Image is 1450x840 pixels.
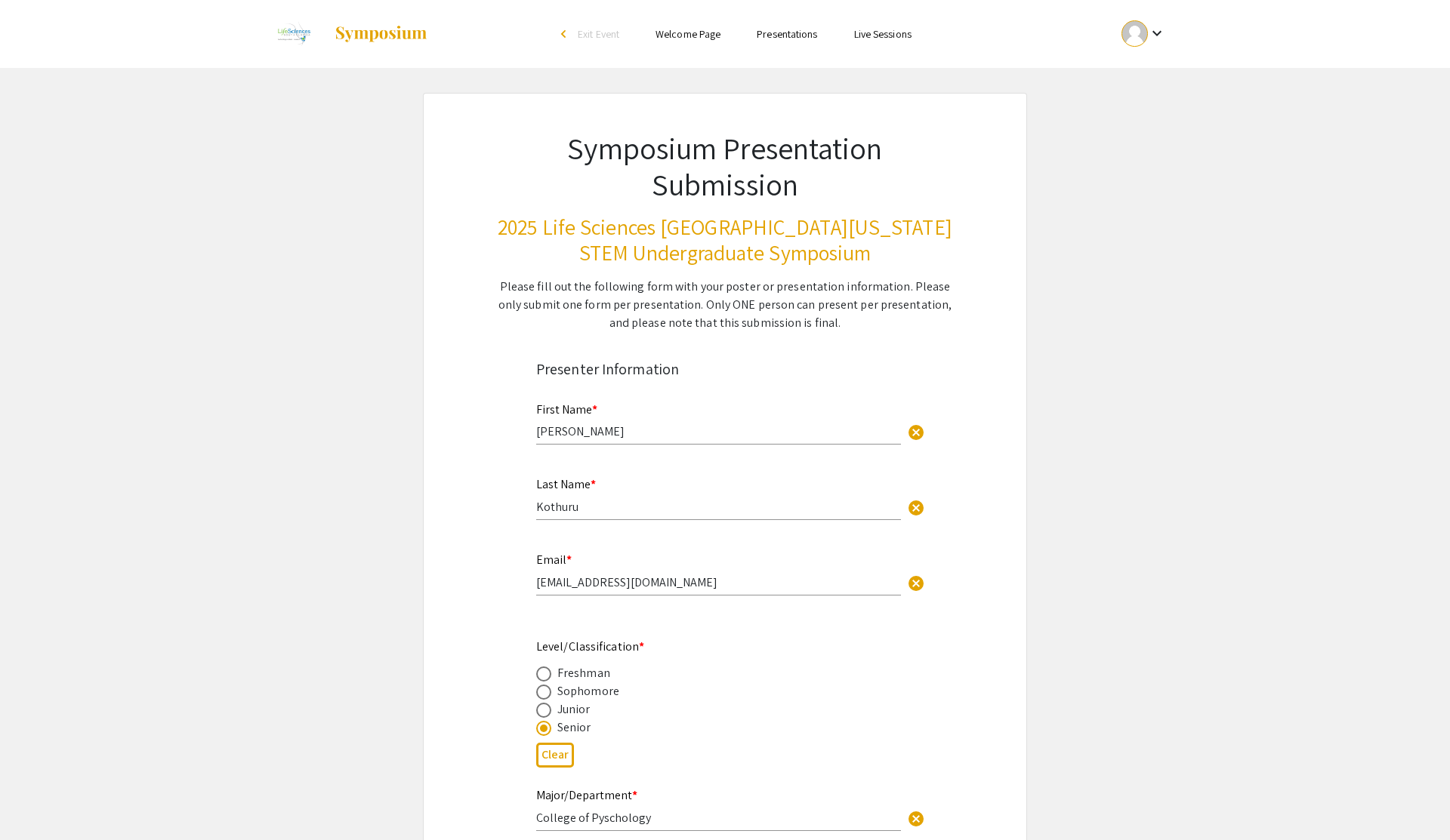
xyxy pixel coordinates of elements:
mat-label: Last Name [536,476,596,492]
button: Clear [901,492,931,522]
img: 2025 Life Sciences South Florida STEM Undergraduate Symposium [268,15,319,53]
button: Clear [901,417,931,447]
div: Presenter Information [536,358,914,380]
a: Presentations [757,27,817,41]
input: Type Here [536,423,901,439]
mat-label: Major/Department [536,787,637,803]
button: Clear [901,802,931,832]
div: Sophomore [557,682,619,700]
span: cancel [907,499,925,517]
iframe: Chat [11,772,64,829]
button: Expand account dropdown [1106,17,1182,51]
input: Type Here [536,499,901,515]
h3: 2025 Life Sciences [GEOGRAPHIC_DATA][US_STATE] STEM Undergraduate Symposium [497,214,953,265]
mat-label: Email [536,552,572,568]
a: 2025 Life Sciences South Florida STEM Undergraduate Symposium [268,15,428,53]
div: Senior [557,718,591,737]
input: Type Here [536,574,901,590]
span: cancel [907,423,925,442]
div: Junior [557,700,591,718]
input: Type Here [536,810,901,826]
button: Clear [536,743,574,768]
mat-label: Level/Classification [536,638,644,654]
button: Clear [901,567,931,597]
a: Welcome Page [656,27,720,41]
a: Live Sessions [854,27,912,41]
div: Freshman [557,664,610,682]
img: Symposium by ForagerOne [334,25,428,43]
mat-label: First Name [536,402,597,417]
mat-icon: Expand account dropdown [1148,24,1166,42]
span: Exit Event [578,27,619,41]
span: cancel [907,574,925,592]
h1: Symposium Presentation Submission [497,130,953,202]
div: arrow_back_ios [561,29,570,38]
div: Please fill out the following form with your poster or presentation information. Please only subm... [497,278,953,332]
span: cancel [907,810,925,828]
